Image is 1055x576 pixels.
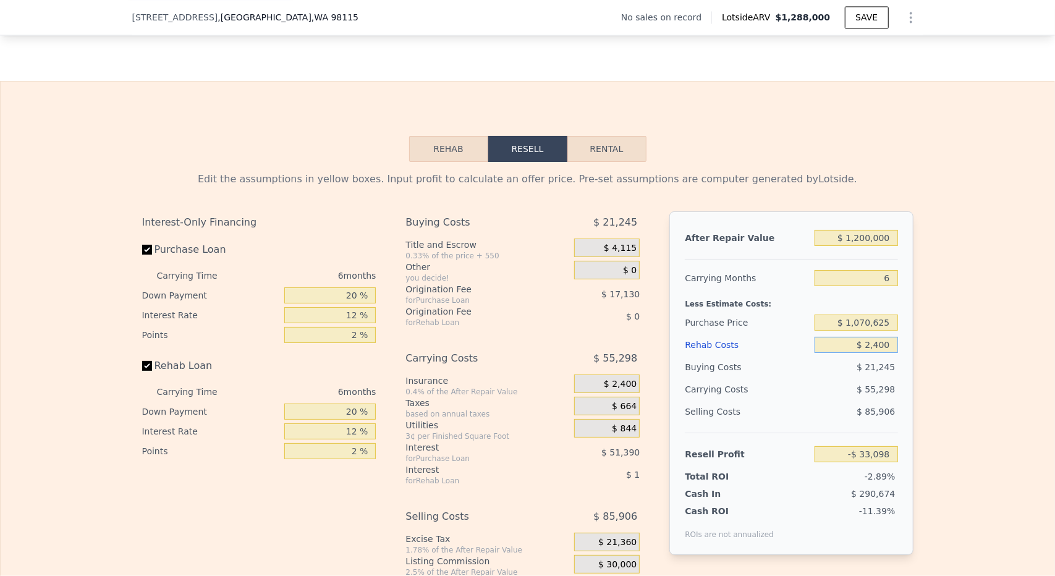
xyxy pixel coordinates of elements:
[598,559,637,570] span: $ 30,000
[685,470,762,483] div: Total ROI
[405,305,543,318] div: Origination Fee
[621,11,711,23] div: No sales on record
[405,506,543,528] div: Selling Costs
[405,431,569,441] div: 3¢ per Finished Square Foot
[142,305,280,325] div: Interest Rate
[405,419,569,431] div: Utilities
[845,6,888,28] button: SAVE
[405,409,569,419] div: based on annual taxes
[593,506,637,528] span: $ 85,906
[405,545,569,555] div: 1.78% of the After Repair Value
[488,136,567,162] button: Resell
[857,362,895,372] span: $ 21,245
[311,12,358,22] span: , WA 98115
[685,488,762,500] div: Cash In
[612,423,637,434] span: $ 844
[405,454,543,464] div: for Purchase Loan
[722,11,775,23] span: Lotside ARV
[405,283,543,295] div: Origination Fee
[593,211,637,234] span: $ 21,245
[405,464,543,476] div: Interest
[405,555,569,567] div: Listing Commission
[409,136,488,162] button: Rehab
[142,421,280,441] div: Interest Rate
[623,265,637,276] span: $ 0
[685,289,897,311] div: Less Estimate Costs:
[685,378,762,400] div: Carrying Costs
[142,355,280,377] label: Rehab Loan
[405,533,569,545] div: Excise Tax
[685,505,774,517] div: Cash ROI
[685,311,810,334] div: Purchase Price
[405,273,569,283] div: you decide!
[218,11,358,23] span: , [GEOGRAPHIC_DATA]
[142,239,280,261] label: Purchase Loan
[865,472,896,481] span: -2.89%
[405,387,569,397] div: 0.4% of the After Repair Value
[685,227,810,249] div: After Repair Value
[685,517,774,540] div: ROIs are not annualized
[857,407,895,417] span: $ 85,906
[157,382,237,402] div: Carrying Time
[405,261,569,273] div: Other
[405,441,543,454] div: Interest
[142,325,280,345] div: Points
[157,266,237,286] div: Carrying Time
[405,476,543,486] div: for Rehab Loan
[601,447,640,457] span: $ 51,390
[604,243,637,254] span: $ 4,115
[685,400,810,423] div: Selling Costs
[405,211,543,234] div: Buying Costs
[405,239,569,251] div: Title and Escrow
[405,251,569,261] div: 0.33% of the price + 550
[242,382,376,402] div: 6 months
[405,397,569,409] div: Taxes
[604,379,637,390] span: $ 2,400
[593,347,637,370] span: $ 55,298
[405,318,543,328] div: for Rehab Loan
[132,11,218,23] span: [STREET_ADDRESS]
[598,537,637,548] span: $ 21,360
[857,384,895,394] span: $ 55,298
[142,211,376,234] div: Interest-Only Financing
[242,266,376,286] div: 6 months
[142,441,280,461] div: Points
[685,267,810,289] div: Carrying Months
[142,245,152,255] input: Purchase Loan
[142,402,280,421] div: Down Payment
[899,5,923,30] button: Show Options
[859,506,895,516] span: -11.39%
[405,375,569,387] div: Insurance
[851,489,895,499] span: $ 290,674
[626,311,640,321] span: $ 0
[567,136,646,162] button: Rental
[142,172,913,187] div: Edit the assumptions in yellow boxes. Input profit to calculate an offer price. Pre-set assumptio...
[685,334,810,356] div: Rehab Costs
[685,356,810,378] div: Buying Costs
[685,443,810,465] div: Resell Profit
[142,286,280,305] div: Down Payment
[142,361,152,371] input: Rehab Loan
[405,295,543,305] div: for Purchase Loan
[612,401,637,412] span: $ 664
[776,12,831,22] span: $1,288,000
[626,470,640,480] span: $ 1
[405,347,543,370] div: Carrying Costs
[601,289,640,299] span: $ 17,130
